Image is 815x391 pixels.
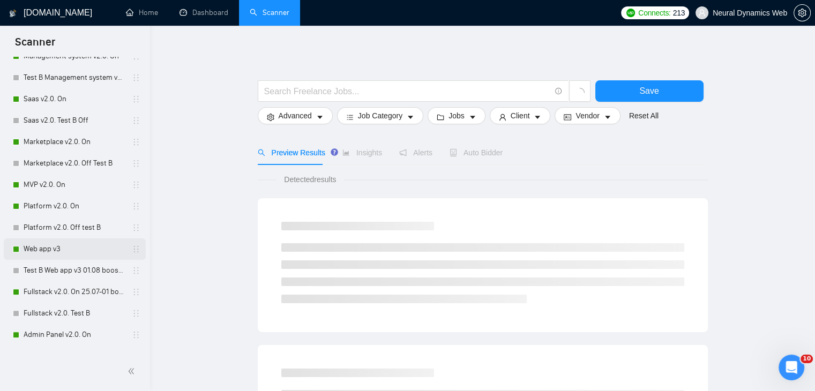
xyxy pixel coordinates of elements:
[128,366,138,377] span: double-left
[638,7,670,19] span: Connects:
[24,324,125,345] a: Admin Panel v2.0. On
[250,8,289,17] a: searchScanner
[330,147,339,157] div: Tooltip anchor
[24,67,125,88] a: Test B Management system v2.0. Off
[276,174,343,185] span: Detected results
[258,107,333,124] button: settingAdvancedcaret-down
[428,107,485,124] button: folderJobscaret-down
[24,217,125,238] a: Platform v2.0. Off test B
[604,113,611,121] span: caret-down
[555,107,620,124] button: idcardVendorcaret-down
[342,148,382,157] span: Insights
[469,113,476,121] span: caret-down
[534,113,541,121] span: caret-down
[437,113,444,121] span: folder
[639,84,659,97] span: Save
[555,88,562,95] span: info-circle
[258,148,325,157] span: Preview Results
[132,95,140,103] span: holder
[779,355,804,380] iframe: Intercom live chat
[132,223,140,232] span: holder
[407,113,414,121] span: caret-down
[575,88,585,97] span: loading
[358,110,402,122] span: Job Category
[490,107,551,124] button: userClientcaret-down
[132,202,140,210] span: holder
[279,110,312,122] span: Advanced
[450,148,503,157] span: Auto Bidder
[626,9,635,17] img: upwork-logo.png
[794,4,811,21] button: setting
[180,8,228,17] a: dashboardDashboard
[126,8,158,17] a: homeHome
[342,149,350,156] span: area-chart
[595,80,704,102] button: Save
[132,159,140,168] span: holder
[258,149,265,156] span: search
[448,110,465,122] span: Jobs
[6,34,64,57] span: Scanner
[629,110,659,122] a: Reset All
[575,110,599,122] span: Vendor
[511,110,530,122] span: Client
[267,113,274,121] span: setting
[24,238,125,260] a: Web app v3
[794,9,810,17] span: setting
[698,9,706,17] span: user
[24,153,125,174] a: Marketplace v2.0. Off Test B
[24,281,125,303] a: Fullstack v2.0. On 25.07-01 boost
[673,7,685,19] span: 213
[564,113,571,121] span: idcard
[24,110,125,131] a: Saas v2.0. Test B Off
[132,266,140,275] span: holder
[24,345,125,367] a: Admin Panel v2.0. Test B Off
[399,148,432,157] span: Alerts
[132,330,140,339] span: holder
[264,85,550,98] input: Search Freelance Jobs...
[24,131,125,153] a: Marketplace v2.0. On
[337,107,423,124] button: barsJob Categorycaret-down
[24,303,125,324] a: Fullstack v2.0. Test B
[24,88,125,110] a: Saas v2.0. On
[132,288,140,296] span: holder
[9,5,17,22] img: logo
[132,116,140,125] span: holder
[24,195,125,217] a: Platform v2.0. On
[499,113,506,121] span: user
[801,355,813,363] span: 10
[316,113,324,121] span: caret-down
[132,73,140,82] span: holder
[346,113,354,121] span: bars
[132,245,140,253] span: holder
[24,174,125,195] a: MVP v2.0. On
[24,260,125,281] a: Test B Web app v3 01.08 boost on
[399,149,407,156] span: notification
[450,149,457,156] span: robot
[132,181,140,189] span: holder
[794,9,811,17] a: setting
[132,138,140,146] span: holder
[132,309,140,318] span: holder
